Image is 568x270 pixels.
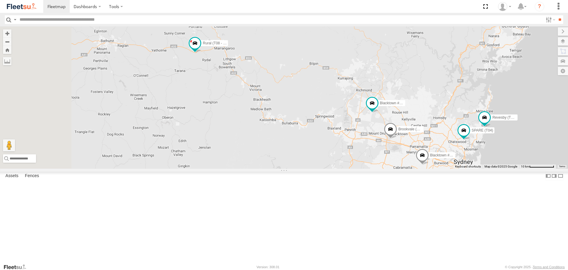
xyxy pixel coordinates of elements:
a: Visit our Website [3,264,31,270]
button: Zoom in [3,29,11,37]
button: Keyboard shortcuts [455,165,481,169]
label: Search Filter Options [543,15,556,24]
span: SPARE (T04) [471,129,493,133]
div: Darren Small [496,2,513,11]
div: Version: 308.01 [257,265,279,269]
button: Map scale: 10 km per 79 pixels [519,165,556,169]
label: Map Settings [558,67,568,75]
span: Rural (T08 - [PERSON_NAME]) [203,41,254,45]
i: ? [535,2,544,11]
label: Measure [3,57,11,65]
label: Dock Summary Table to the Right [551,172,557,180]
span: Revesby (T07 - [PERSON_NAME]) [492,116,549,120]
span: Blacktown #1 (T09 - [PERSON_NAME]) [380,101,444,105]
span: Blacktown #2 (T05 - [PERSON_NAME]) [430,153,494,158]
div: © Copyright 2025 - [505,265,565,269]
button: Zoom Home [3,46,11,54]
img: fleetsu-logo-horizontal.svg [6,2,37,10]
span: Brookvale (T10 - [PERSON_NAME]) [398,127,457,132]
button: Zoom out [3,37,11,46]
label: Assets [2,172,21,180]
button: Drag Pegman onto the map to open Street View [3,139,15,151]
label: Hide Summary Table [557,172,563,180]
label: Dock Summary Table to the Left [545,172,551,180]
span: 10 km [521,165,529,168]
a: Terms and Conditions [533,265,565,269]
span: Map data ©2025 Google [484,165,517,168]
label: Fences [22,172,42,180]
label: Search Query [13,15,17,24]
a: Terms (opens in new tab) [559,165,565,168]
